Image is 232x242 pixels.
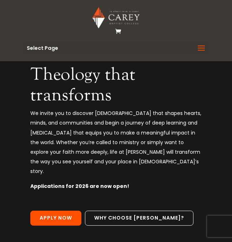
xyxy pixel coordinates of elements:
[30,211,81,226] a: Apply Now
[27,46,58,51] span: Select Page
[30,183,129,190] strong: Applications for 2026 are now open!
[30,64,202,109] h2: Theology that transforms
[92,7,139,28] img: Carey Baptist College
[85,211,193,226] a: Why choose [PERSON_NAME]?
[30,109,202,181] p: We invite you to discover [DEMOGRAPHIC_DATA] that shapes hearts, minds, and communities and begin...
